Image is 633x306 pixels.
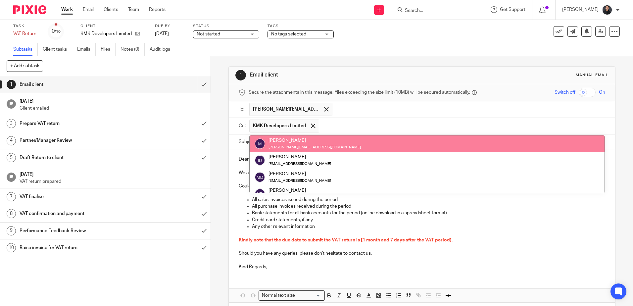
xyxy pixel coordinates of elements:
[576,73,609,78] div: Manual email
[20,170,204,178] h1: [DATE]
[260,292,296,299] span: Normal text size
[500,7,525,12] span: Get Support
[20,119,133,128] h1: Prepare VAT return
[239,250,605,257] p: Should you have any queries, please don't hesitate to contact us.
[20,79,133,89] h1: Email client
[7,192,16,201] div: 7
[80,24,147,29] label: Client
[255,155,265,166] img: svg%3E
[252,210,605,216] p: Bank statements for all bank accounts for the period (online download in a spreadsheet format)
[20,135,133,145] h1: Partner/Manager Review
[20,192,133,202] h1: VAT finalise
[252,196,605,203] p: All sales invoices issued during the period
[20,96,204,105] h1: [DATE]
[7,119,16,128] div: 3
[255,138,265,149] img: svg%3E
[150,43,175,56] a: Audit logs
[268,187,331,194] div: [PERSON_NAME]
[239,106,246,113] label: To:
[101,43,116,56] a: Files
[155,31,169,36] span: [DATE]
[268,137,361,144] div: [PERSON_NAME]
[255,172,265,182] img: svg%3E
[61,6,73,13] a: Work
[20,226,133,236] h1: Performance Feedback Review
[255,188,265,199] img: svg%3E
[83,6,94,13] a: Email
[252,217,605,223] p: Credit card statements, if any
[13,30,40,37] div: VAT Return
[121,43,145,56] a: Notes (0)
[80,30,132,37] p: KMK Developers Limited
[239,123,246,129] label: Cc:
[7,226,16,235] div: 9
[197,32,220,36] span: Not started
[268,145,361,149] small: [PERSON_NAME][EMAIL_ADDRESS][DOMAIN_NAME]
[239,238,453,242] span: Kindly note that the due date to submit the VAT return is [1 month and 7 days after the VAT period].
[268,24,334,29] label: Tags
[7,243,16,252] div: 10
[235,70,246,80] div: 1
[13,5,46,14] img: Pixie
[155,24,185,29] label: Due by
[599,89,605,96] span: On
[13,43,38,56] a: Subtasks
[259,290,325,301] div: Search for option
[253,123,306,129] span: KMK Developers Limited
[268,179,331,182] small: [EMAIL_ADDRESS][DOMAIN_NAME]
[43,43,72,56] a: Client tasks
[239,170,605,176] p: We are beginning to work on the VAT return of KMK Developers Limited for the quarter ending .
[252,203,605,210] p: All purchase invoices received during the period
[555,89,575,96] span: Switch off
[20,243,133,253] h1: Raise invoice for VAT return
[602,5,612,15] img: My%20Photo.jpg
[268,162,331,166] small: [EMAIL_ADDRESS][DOMAIN_NAME]
[7,80,16,89] div: 1
[20,153,133,163] h1: Draft Return to client
[268,171,331,177] div: [PERSON_NAME]
[239,156,605,163] p: Dear [PERSON_NAME],
[20,209,133,219] h1: VAT confirmation and payment
[239,264,605,270] p: Kind Regards,
[104,6,118,13] a: Clients
[7,60,43,72] button: + Add subtask
[20,105,204,112] p: Client emailed
[55,30,61,33] small: /10
[20,178,204,185] p: VAT return prepared
[13,24,40,29] label: Task
[149,6,166,13] a: Reports
[239,138,256,145] label: Subject:
[7,209,16,218] div: 8
[253,106,319,113] span: [PERSON_NAME][EMAIL_ADDRESS][DOMAIN_NAME]
[7,136,16,145] div: 4
[239,183,605,189] p: Could you please send us the following information to enable us to prepare and file the VAT return:
[249,89,470,96] span: Secure the attachments in this message. Files exceeding the size limit (10MB) will be secured aut...
[297,292,321,299] input: Search for option
[193,24,259,29] label: Status
[7,153,16,162] div: 5
[562,6,599,13] p: [PERSON_NAME]
[128,6,139,13] a: Team
[404,8,464,14] input: Search
[52,27,61,35] div: 0
[268,154,331,160] div: [PERSON_NAME]
[271,32,306,36] span: No tags selected
[250,72,436,78] h1: Email client
[252,223,605,230] p: Any other relevant information
[77,43,96,56] a: Emails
